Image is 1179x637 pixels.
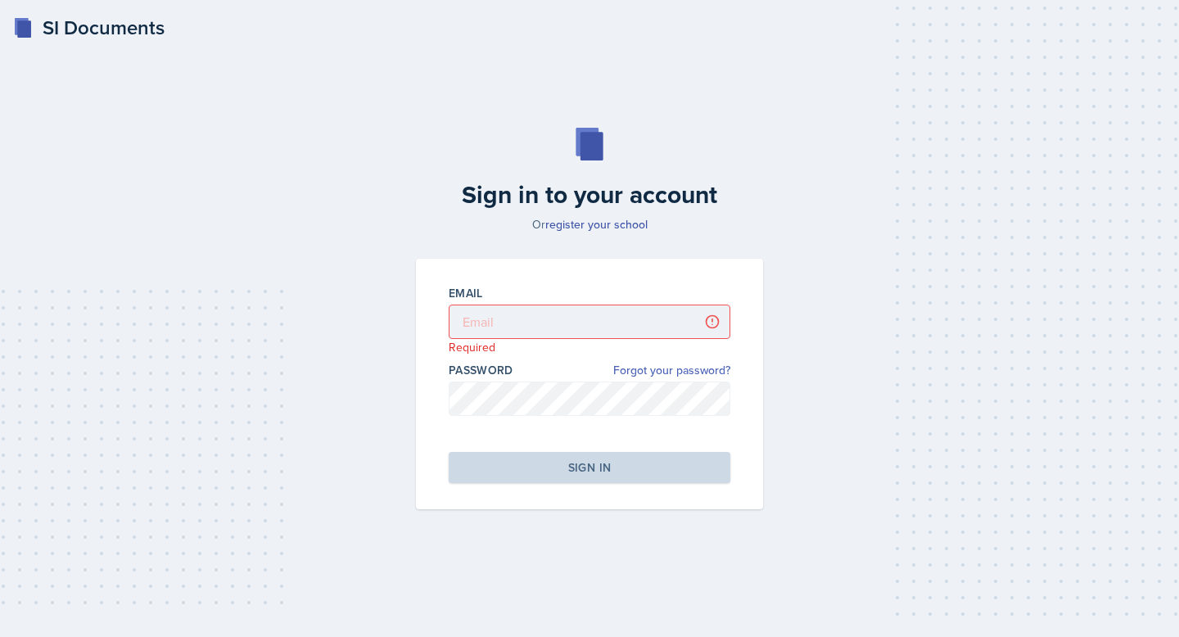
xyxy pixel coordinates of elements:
[449,285,483,301] label: Email
[406,180,773,210] h2: Sign in to your account
[449,362,513,378] label: Password
[568,459,611,476] div: Sign in
[449,339,730,355] p: Required
[406,216,773,233] p: Or
[613,362,730,379] a: Forgot your password?
[545,216,648,233] a: register your school
[449,452,730,483] button: Sign in
[449,305,730,339] input: Email
[13,13,165,43] a: SI Documents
